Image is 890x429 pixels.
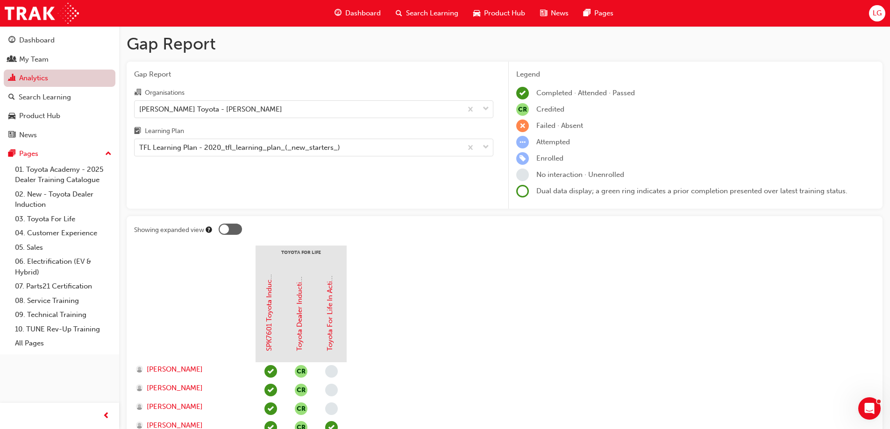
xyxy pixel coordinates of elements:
[11,308,115,322] a: 09. Technical Training
[325,365,338,378] span: learningRecordVerb_NONE-icon
[134,89,141,97] span: organisation-icon
[139,142,340,153] div: TFL Learning Plan - 2020_tfl_learning_plan_(_new_starters_)
[8,56,15,64] span: people-icon
[536,187,847,195] span: Dual data display; a green ring indicates a prior completion presented over latest training status.
[19,54,49,65] div: My Team
[466,4,533,23] a: car-iconProduct Hub
[19,92,71,103] div: Search Learning
[858,397,881,420] iframe: Intercom live chat
[295,384,307,396] button: null-icon
[136,401,247,412] a: [PERSON_NAME]
[536,89,635,97] span: Completed · Attended · Passed
[516,87,529,99] span: learningRecordVerb_COMPLETE-icon
[103,410,110,422] span: prev-icon
[145,127,184,136] div: Learning Plan
[11,254,115,279] a: 06. Electrification (EV & Hybrid)
[536,170,624,179] span: No interaction · Unenrolled
[396,7,402,19] span: search-icon
[134,225,204,235] div: Showing expanded view
[533,4,576,23] a: news-iconNews
[869,5,885,21] button: LG
[473,7,480,19] span: car-icon
[536,138,570,146] span: Attempted
[584,7,591,19] span: pages-icon
[4,127,115,144] a: News
[11,336,115,351] a: All Pages
[147,401,203,412] span: [PERSON_NAME]
[295,274,304,351] a: Toyota Dealer Induction
[516,152,529,165] span: learningRecordVerb_ENROLL-icon
[264,402,277,415] span: learningRecordVerb_COMPLETE-icon
[4,145,115,162] button: Pages
[264,365,277,378] span: learningRecordVerb_COMPLETE-icon
[4,32,115,49] a: Dashboard
[406,8,458,19] span: Search Learning
[134,127,141,136] span: learningplan-icon
[326,208,334,351] a: Toyota For Life In Action - Virtual Classroom
[147,383,203,394] span: [PERSON_NAME]
[8,36,15,45] span: guage-icon
[136,383,247,394] a: [PERSON_NAME]
[536,105,564,113] span: Credited
[127,34,883,54] h1: Gap Report
[4,70,115,87] a: Analytics
[540,7,547,19] span: news-icon
[8,112,15,120] span: car-icon
[264,384,277,396] span: learningRecordVerb_COMPLETE-icon
[19,111,60,121] div: Product Hub
[516,120,529,132] span: learningRecordVerb_FAIL-icon
[335,7,342,19] span: guage-icon
[11,162,115,187] a: 01. Toyota Academy - 2025 Dealer Training Catalogue
[536,121,583,130] span: Failed · Absent
[4,51,115,68] a: My Team
[11,240,115,255] a: 05. Sales
[516,136,529,148] span: learningRecordVerb_ATTEMPT-icon
[139,104,282,114] div: [PERSON_NAME] Toyota - [PERSON_NAME]
[483,103,489,115] span: down-icon
[594,8,613,19] span: Pages
[483,141,489,154] span: down-icon
[147,364,203,375] span: [PERSON_NAME]
[8,74,15,83] span: chart-icon
[295,402,307,415] button: null-icon
[11,212,115,226] a: 03. Toyota For Life
[4,30,115,145] button: DashboardMy TeamAnalyticsSearch LearningProduct HubNews
[256,246,347,269] div: Toyota For Life
[145,88,185,98] div: Organisations
[325,384,338,396] span: learningRecordVerb_NONE-icon
[8,131,15,140] span: news-icon
[388,4,466,23] a: search-iconSearch Learning
[345,8,381,19] span: Dashboard
[11,187,115,212] a: 02. New - Toyota Dealer Induction
[873,8,882,19] span: LG
[11,279,115,294] a: 07. Parts21 Certification
[484,8,525,19] span: Product Hub
[136,364,247,375] a: [PERSON_NAME]
[8,150,15,158] span: pages-icon
[536,154,563,162] span: Enrolled
[205,225,213,234] div: Tooltip anchor
[516,169,529,181] span: learningRecordVerb_NONE-icon
[4,107,115,125] a: Product Hub
[11,294,115,308] a: 08. Service Training
[327,4,388,23] a: guage-iconDashboard
[295,365,307,378] button: null-icon
[325,402,338,415] span: learningRecordVerb_NONE-icon
[11,322,115,337] a: 10. TUNE Rev-Up Training
[516,69,875,80] div: Legend
[265,228,273,351] a: SPK7601 Toyota Induction (eLearning)
[19,130,37,141] div: News
[11,226,115,240] a: 04. Customer Experience
[5,3,79,24] img: Trak
[19,148,38,159] div: Pages
[576,4,621,23] a: pages-iconPages
[8,93,15,102] span: search-icon
[134,69,493,80] span: Gap Report
[19,35,55,46] div: Dashboard
[516,103,529,116] span: null-icon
